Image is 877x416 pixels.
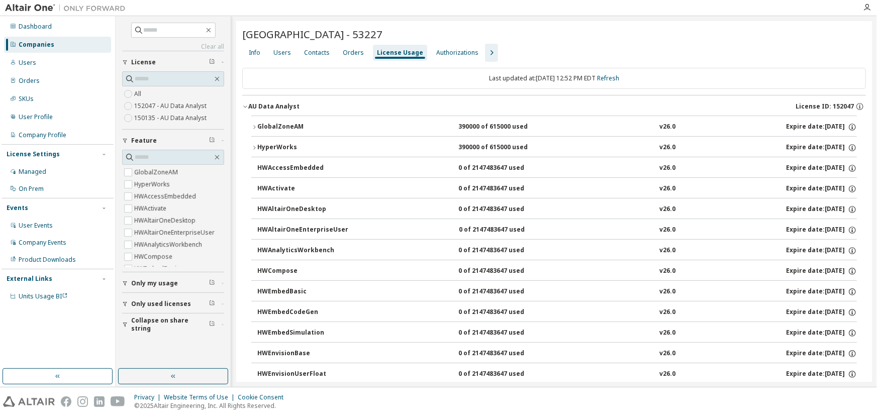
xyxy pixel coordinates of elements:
[786,246,857,255] div: Expire date: [DATE]
[19,168,46,176] div: Managed
[7,150,60,158] div: License Settings
[134,112,209,124] label: 150135 - AU Data Analyst
[134,190,198,202] label: HWAccessEmbedded
[786,123,857,132] div: Expire date: [DATE]
[19,131,66,139] div: Company Profile
[273,49,291,57] div: Users
[5,3,131,13] img: Altair One
[248,102,300,111] div: AU Data Analyst
[131,137,157,145] span: Feature
[257,198,857,221] button: HWAltairOneDesktop0 of 2147483647 usedv26.0Expire date:[DATE]
[436,49,478,57] div: Authorizations
[131,317,209,333] span: Collapse on share string
[134,401,289,410] p: © 2025 Altair Engineering, Inc. All Rights Reserved.
[19,222,53,230] div: User Events
[209,279,215,287] span: Clear filter
[134,215,198,227] label: HWAltairOneDesktop
[19,239,66,247] div: Company Events
[257,281,857,303] button: HWEmbedBasic0 of 2147483647 usedv26.0Expire date:[DATE]
[659,123,675,132] div: v26.0
[257,205,348,214] div: HWAltairOneDesktop
[257,246,348,255] div: HWAnalyticsWorkbench
[786,267,857,276] div: Expire date: [DATE]
[786,226,857,235] div: Expire date: [DATE]
[659,246,675,255] div: v26.0
[242,68,866,89] div: Last updated at: [DATE] 12:52 PM EDT
[659,184,675,193] div: v26.0
[377,49,423,57] div: License Usage
[257,363,857,385] button: HWEnvisionUserFloat0 of 2147483647 usedv26.0Expire date:[DATE]
[19,95,34,103] div: SKUs
[343,49,364,57] div: Orders
[134,88,143,100] label: All
[19,256,76,264] div: Product Downloads
[19,23,52,31] div: Dashboard
[3,396,55,407] img: altair_logo.svg
[131,58,156,66] span: License
[19,77,40,85] div: Orders
[659,349,675,358] div: v26.0
[659,164,675,173] div: v26.0
[786,308,857,317] div: Expire date: [DATE]
[209,137,215,145] span: Clear filter
[257,370,348,379] div: HWEnvisionUserFloat
[257,301,857,324] button: HWEmbedCodeGen0 of 2147483647 usedv26.0Expire date:[DATE]
[257,240,857,262] button: HWAnalyticsWorkbench0 of 2147483647 usedv26.0Expire date:[DATE]
[257,219,857,241] button: HWAltairOneEnterpriseUser0 of 2147483647 usedv26.0Expire date:[DATE]
[257,343,857,365] button: HWEnvisionBase0 of 2147483647 usedv26.0Expire date:[DATE]
[257,267,348,276] div: HWCompose
[458,287,549,296] div: 0 of 2147483647 used
[659,287,675,296] div: v26.0
[19,113,53,121] div: User Profile
[209,300,215,308] span: Clear filter
[458,184,549,193] div: 0 of 2147483647 used
[122,293,224,315] button: Only used licenses
[134,202,168,215] label: HWActivate
[257,260,857,282] button: HWCompose0 of 2147483647 usedv26.0Expire date:[DATE]
[257,184,348,193] div: HWActivate
[134,166,180,178] label: GlobalZoneAM
[458,329,549,338] div: 0 of 2147483647 used
[122,51,224,73] button: License
[659,370,675,379] div: v26.0
[122,130,224,152] button: Feature
[786,370,857,379] div: Expire date: [DATE]
[257,157,857,179] button: HWAccessEmbedded0 of 2147483647 usedv26.0Expire date:[DATE]
[659,308,675,317] div: v26.0
[122,314,224,336] button: Collapse on share string
[122,272,224,294] button: Only my usage
[458,370,549,379] div: 0 of 2147483647 used
[786,205,857,214] div: Expire date: [DATE]
[251,137,857,159] button: HyperWorks390000 of 615000 usedv26.0Expire date:[DATE]
[257,226,348,235] div: HWAltairOneEnterpriseUser
[164,393,238,401] div: Website Terms of Use
[786,143,857,152] div: Expire date: [DATE]
[249,49,260,57] div: Info
[304,49,330,57] div: Contacts
[659,226,675,235] div: v26.0
[796,102,854,111] span: License ID: 152047
[251,116,857,138] button: GlobalZoneAM390000 of 615000 usedv26.0Expire date:[DATE]
[458,308,549,317] div: 0 of 2147483647 used
[458,164,549,173] div: 0 of 2147483647 used
[134,100,209,112] label: 152047 - AU Data Analyst
[257,349,348,358] div: HWEnvisionBase
[134,393,164,401] div: Privacy
[242,95,866,118] button: AU Data AnalystLicense ID: 152047
[786,287,857,296] div: Expire date: [DATE]
[786,329,857,338] div: Expire date: [DATE]
[111,396,125,407] img: youtube.svg
[134,178,172,190] label: HyperWorks
[659,143,675,152] div: v26.0
[94,396,105,407] img: linkedin.svg
[458,143,549,152] div: 390000 of 615000 used
[134,227,217,239] label: HWAltairOneEnterpriseUser
[131,279,178,287] span: Only my usage
[458,349,549,358] div: 0 of 2147483647 used
[238,393,289,401] div: Cookie Consent
[19,185,44,193] div: On Prem
[659,205,675,214] div: v26.0
[659,267,675,276] div: v26.0
[459,226,549,235] div: 0 of 2147483647 used
[257,123,348,132] div: GlobalZoneAM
